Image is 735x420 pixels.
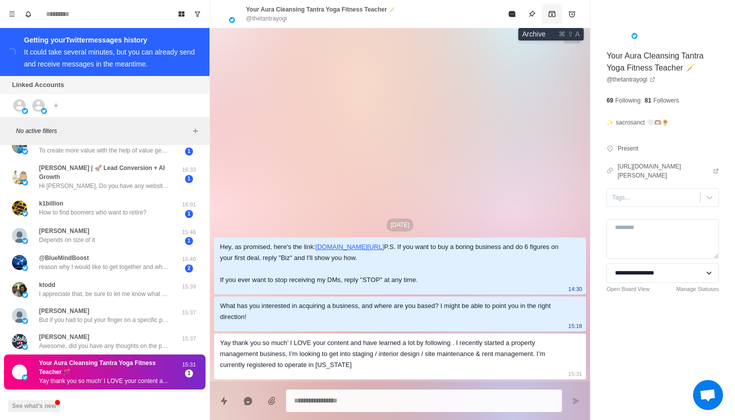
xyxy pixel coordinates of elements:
[568,368,582,379] p: 15:31
[185,369,193,377] span: 1
[24,48,195,68] div: It could take several minutes, but you can already send and receive messages in the meantime.
[22,179,28,185] img: picture
[315,243,384,250] a: [DOMAIN_NAME][URL]
[12,200,27,215] img: picture
[606,96,613,105] p: 69
[176,360,201,369] p: 15:31
[246,14,287,23] p: @thetantrayogi
[176,165,201,174] p: 16:33
[606,285,649,293] a: Open Board View
[39,341,169,350] p: Awesome, did you have any thoughts on the page I dropped you?
[50,99,62,111] button: Add account
[20,6,36,22] button: Notifications
[676,285,719,293] a: Manage Statuses
[522,4,542,24] button: Pin
[185,264,193,272] span: 2
[39,146,169,155] p: To create more value with the help of value generated
[606,75,655,84] a: @thetantrayogi
[189,6,205,22] button: Show unread conversations
[606,117,669,128] p: ✨ sacrosanct 🤍🫶🏾🌻
[262,391,282,411] button: Add media
[617,162,719,180] a: [URL][DOMAIN_NAME][PERSON_NAME]
[12,364,27,379] img: picture
[220,300,564,322] div: What has you interested in acquiring a business, and where are you based? I might be able to poin...
[176,228,201,236] p: 15:46
[39,163,176,181] p: [PERSON_NAME] | 🚀 Lead Conversion + AI Growth
[12,308,27,323] img: picture
[606,8,636,38] img: picture
[39,315,169,324] p: But if you had to put your finger on a specific part of the process that’s holding you back from ...
[220,241,564,285] div: Hey, as promised, here's the link: P.S. If you want to buy a boring business and do 6 figures on ...
[12,169,27,184] img: picture
[653,96,679,105] p: Followers
[39,181,169,190] p: Hi [PERSON_NAME], Do you have any websites that get 500+ visitors per month (paid or organic)? If...
[39,280,55,289] p: ktodd
[644,96,651,105] p: 81
[24,34,197,46] div: Getting your Twitter messages history
[22,238,28,244] img: picture
[176,200,201,209] p: 16:01
[606,50,719,74] p: Your Aura Cleansing Tantra Yoga Fitness Teacher 🪄
[185,237,193,245] span: 1
[542,4,562,24] button: Archive
[41,108,47,114] img: picture
[173,6,189,22] button: Board View
[568,320,582,331] p: 15:18
[39,289,169,298] p: I appreciate that, be sure to let me know what you think!
[176,334,201,343] p: 15:37
[568,283,582,294] p: 14:30
[12,334,27,349] img: picture
[39,208,146,217] p: How to find boomers who want to retire?
[220,337,564,370] div: Yay thank you so much’ I LOVE your content and have learned a lot by following . I recently start...
[22,344,28,350] img: picture
[631,33,637,39] img: picture
[39,262,169,271] p: reason why I would like to get together and what possibilities we can build.
[615,96,641,105] p: Following
[39,199,63,208] p: k1billion
[22,265,28,271] img: picture
[12,80,64,90] p: Linked Accounts
[238,391,258,411] button: Reply with AI
[176,255,201,263] p: 15:40
[22,318,28,324] img: picture
[386,218,413,231] p: [DATE]
[22,374,28,380] img: picture
[176,282,201,291] p: 15:39
[39,253,89,262] p: @BlueMindBoost
[566,391,586,411] button: Send message
[12,228,27,243] img: picture
[185,210,193,218] span: 1
[218,6,234,22] img: picture
[12,255,27,270] img: picture
[22,108,28,114] img: picture
[22,210,28,216] img: picture
[502,4,522,24] button: Mark as read
[39,235,95,244] p: Depends on size of it
[12,282,27,297] img: picture
[22,292,28,298] img: picture
[693,380,723,410] a: Open chat
[39,358,176,376] p: Your Aura Cleansing Tantra Yoga Fitness Teacher 🪄
[229,17,235,23] img: picture
[185,147,193,155] span: 1
[16,126,189,135] p: No active filters
[39,332,89,341] p: [PERSON_NAME]
[39,306,89,315] p: [PERSON_NAME]
[189,125,201,137] button: Add filters
[176,308,201,317] p: 15:37
[214,391,234,411] button: Quick replies
[562,4,582,24] button: Add reminder
[4,6,20,22] button: Menu
[39,226,89,235] p: [PERSON_NAME]
[246,5,396,14] p: Your Aura Cleansing Tantra Yoga Fitness Teacher 🪄
[39,376,169,385] p: Yay thank you so much’ I LOVE your content and have learned a lot by following . I recently start...
[22,148,28,154] img: picture
[8,400,60,412] button: See what's new
[617,144,638,153] p: Present
[12,138,27,153] img: picture
[185,175,193,183] span: 1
